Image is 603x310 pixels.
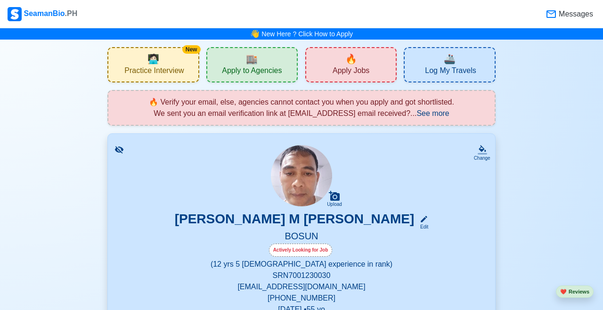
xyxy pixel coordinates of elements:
p: [PHONE_NUMBER] [119,293,483,304]
a: New Here ? Click How to Apply [261,30,353,38]
h3: [PERSON_NAME] M [PERSON_NAME] [175,211,415,230]
span: agencies [246,52,258,66]
div: Edit [416,223,428,230]
p: (12 yrs 5 [DEMOGRAPHIC_DATA] experience in rank) [119,259,483,270]
div: SeamanBio [8,7,77,21]
span: Apply Jobs [333,66,369,78]
div: New [182,45,201,54]
span: See more [416,109,449,117]
span: Log My Travels [425,66,476,78]
span: .PH [65,9,78,17]
span: Messages [557,8,593,20]
span: interview [147,52,159,66]
span: ... [410,109,449,117]
span: new [345,52,357,66]
h5: BOSUN [119,230,483,244]
span: We sent you an email verification link at [EMAIL_ADDRESS] email received? [154,109,410,117]
span: heart [560,289,567,294]
div: Upload [327,202,342,207]
p: SRN 7001230030 [119,270,483,281]
img: Logo [8,7,22,21]
span: Apply to Agencies [222,66,282,78]
span: travel [444,52,456,66]
span: bell [248,26,262,41]
p: [EMAIL_ADDRESS][DOMAIN_NAME] [119,281,483,293]
span: 🔥 Verify your email, else, agencies cannot contact you when you apply and got shortlisted. [149,98,454,106]
span: Practice Interview [124,66,184,78]
div: Change [474,155,490,162]
div: Actively Looking for Job [269,244,333,257]
button: heartReviews [556,286,594,298]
